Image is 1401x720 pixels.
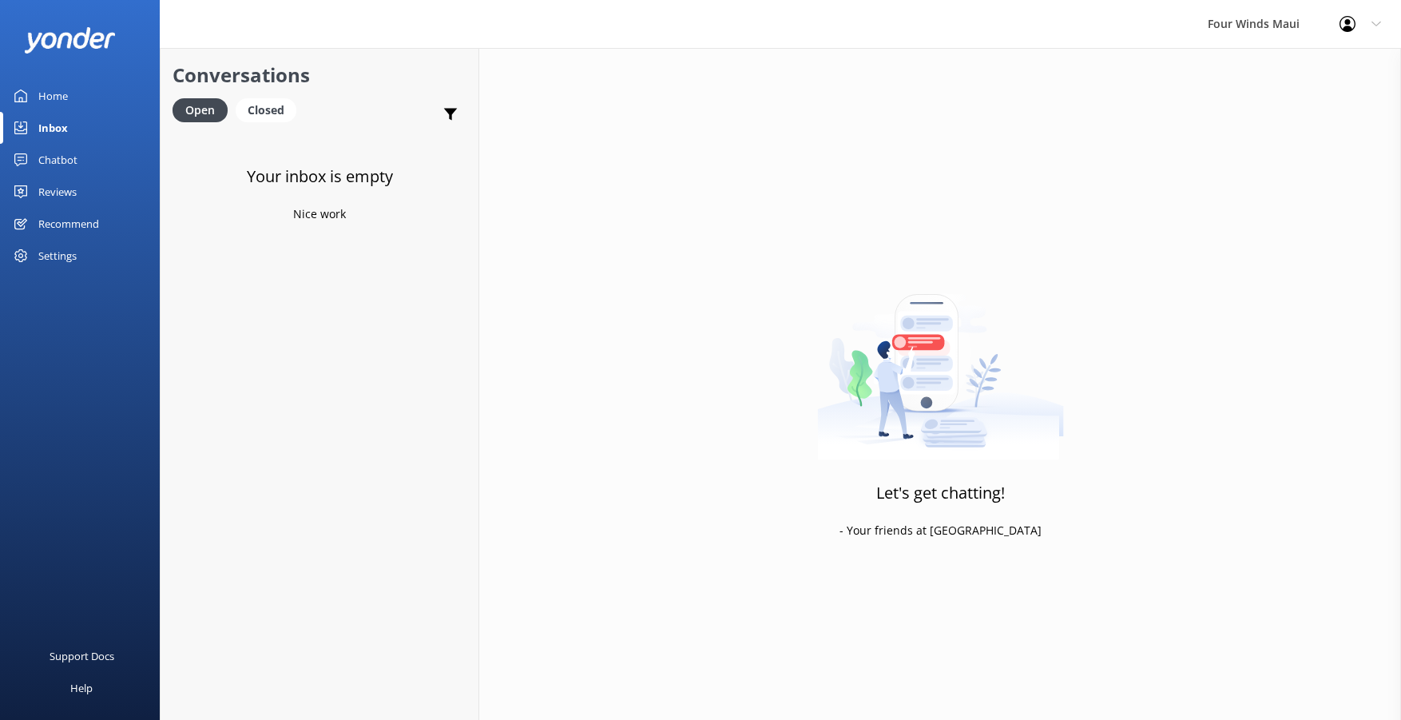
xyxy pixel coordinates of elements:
div: Chatbot [38,144,77,176]
h3: Let's get chatting! [876,480,1005,506]
div: Inbox [38,112,68,144]
h3: Your inbox is empty [247,164,393,189]
div: Home [38,80,68,112]
p: Nice work [293,205,346,223]
p: - Your friends at [GEOGRAPHIC_DATA] [839,522,1042,539]
div: Closed [236,98,296,122]
img: artwork of a man stealing a conversation from at giant smartphone [817,261,1064,460]
div: Open [173,98,228,122]
div: Reviews [38,176,77,208]
div: Settings [38,240,77,272]
h2: Conversations [173,60,466,90]
a: Open [173,101,236,118]
div: Help [70,672,93,704]
img: yonder-white-logo.png [24,27,116,54]
a: Closed [236,101,304,118]
div: Support Docs [50,640,114,672]
div: Recommend [38,208,99,240]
